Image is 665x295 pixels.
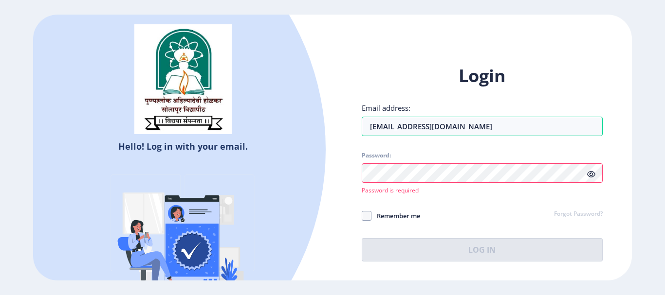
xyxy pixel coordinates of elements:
[362,152,391,159] label: Password:
[362,64,603,87] h1: Login
[134,24,232,134] img: sulogo.png
[554,210,603,219] a: Forgot Password?
[362,186,419,194] span: Password is required
[362,117,603,136] input: Email address
[371,210,420,222] span: Remember me
[362,103,410,113] label: Email address:
[362,238,603,261] button: Log In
